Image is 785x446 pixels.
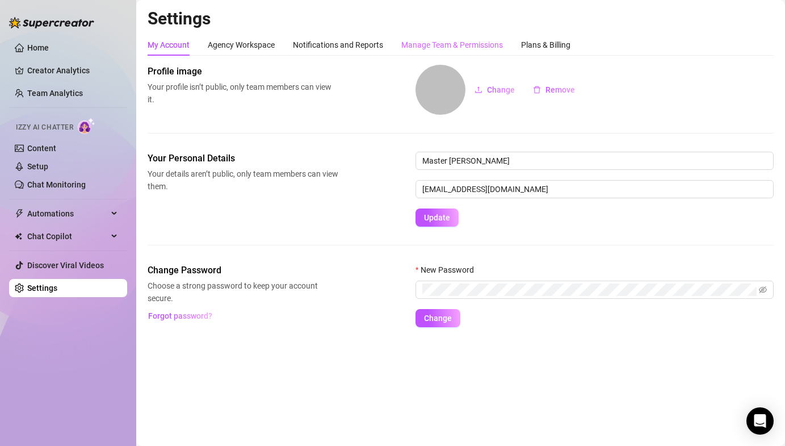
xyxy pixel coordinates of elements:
span: Change [487,85,515,94]
span: thunderbolt [15,209,24,218]
span: Change [424,314,452,323]
span: Forgot password? [148,311,212,320]
button: Remove [524,81,584,99]
span: Profile image [148,65,338,78]
span: Update [424,213,450,222]
a: Creator Analytics [27,61,118,80]
input: New Password [422,284,757,296]
div: My Account [148,39,190,51]
a: Content [27,144,56,153]
span: delete [533,86,541,94]
button: Change [415,309,460,327]
input: Enter new email [415,180,774,198]
span: upload [475,86,482,94]
h2: Settings [148,8,774,30]
a: Discover Viral Videos [27,261,104,270]
div: Manage Team & Permissions [401,39,503,51]
span: Choose a strong password to keep your account secure. [148,280,338,305]
span: Your details aren’t public, only team members can view them. [148,168,338,193]
span: Remove [545,85,575,94]
a: Settings [27,284,57,293]
div: Open Intercom Messenger [746,407,774,435]
img: AI Chatter [78,118,95,134]
span: Your profile isn’t public, only team members can view it. [148,81,338,106]
label: New Password [415,264,481,276]
img: logo-BBDzfeDw.svg [9,17,94,28]
img: Chat Copilot [15,232,22,240]
span: eye-invisible [759,286,767,294]
button: Update [415,209,459,227]
button: Forgot password? [148,307,212,325]
span: Change Password [148,264,338,277]
a: Setup [27,162,48,171]
div: Agency Workspace [208,39,275,51]
a: Team Analytics [27,89,83,98]
span: Izzy AI Chatter [16,122,73,133]
div: Notifications and Reports [293,39,383,51]
div: Plans & Billing [521,39,570,51]
span: Automations [27,205,108,223]
input: Enter name [415,152,774,170]
span: Chat Copilot [27,227,108,245]
span: Your Personal Details [148,152,338,165]
button: Change [465,81,524,99]
a: Home [27,43,49,52]
a: Chat Monitoring [27,180,86,189]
